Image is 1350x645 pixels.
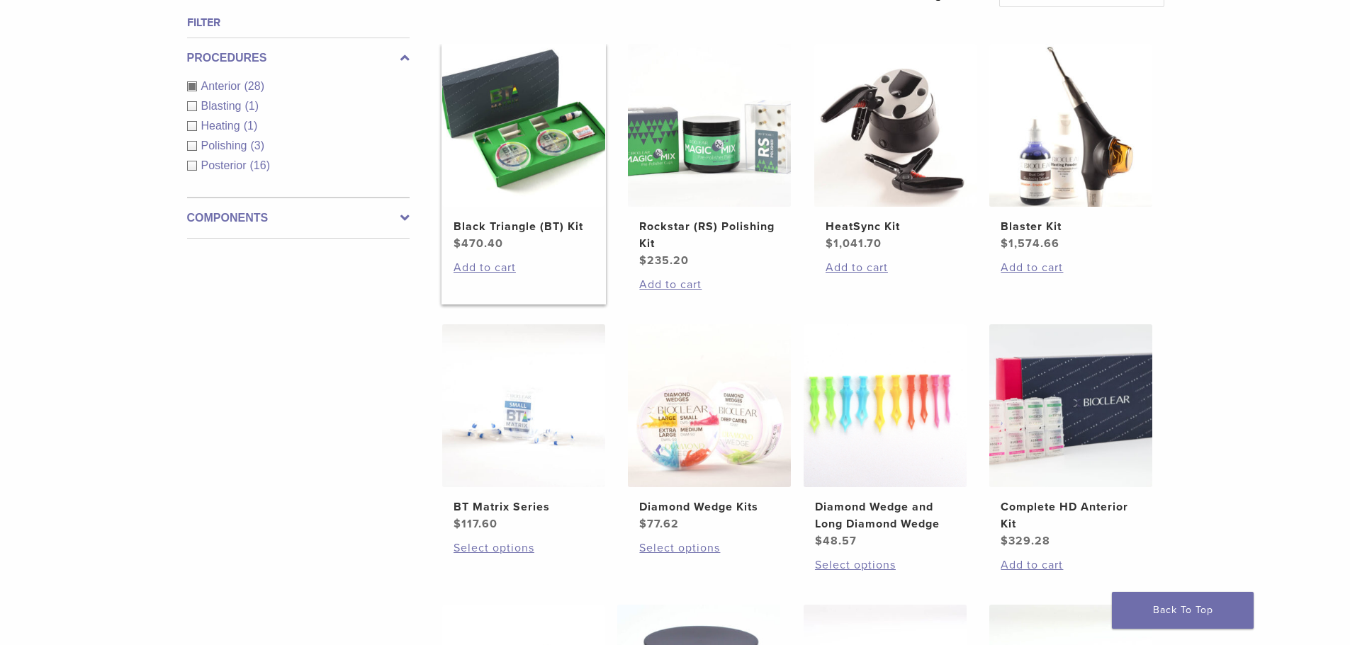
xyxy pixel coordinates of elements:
a: HeatSync KitHeatSync Kit $1,041.70 [814,44,979,252]
bdi: 329.28 [1001,534,1050,548]
img: HeatSync Kit [814,44,977,207]
span: Blasting [201,100,245,112]
span: $ [815,534,823,548]
a: Add to cart: “Rockstar (RS) Polishing Kit” [639,276,780,293]
a: Add to cart: “HeatSync Kit” [826,259,966,276]
a: Diamond Wedge and Long Diamond WedgeDiamond Wedge and Long Diamond Wedge $48.57 [803,324,968,549]
span: (3) [250,139,264,152]
img: Diamond Wedge and Long Diamond Wedge [804,324,967,487]
a: Black Triangle (BT) KitBlack Triangle (BT) Kit $470.40 [441,44,607,252]
span: $ [826,236,833,251]
span: (1) [244,120,258,132]
bdi: 117.60 [454,517,497,531]
a: Diamond Wedge KitsDiamond Wedge Kits $77.62 [627,324,792,532]
span: $ [1001,534,1008,548]
a: Back To Top [1112,592,1254,629]
span: $ [1001,236,1008,251]
bdi: 1,574.66 [1001,236,1059,251]
bdi: 77.62 [639,517,679,531]
bdi: 235.20 [639,253,689,268]
span: (16) [250,159,270,171]
a: Add to cart: “Blaster Kit” [1001,259,1141,276]
a: Select options for “Diamond Wedge Kits” [639,540,780,556]
a: Complete HD Anterior KitComplete HD Anterior Kit $329.28 [989,324,1154,549]
h2: Blaster Kit [1001,218,1141,235]
a: Add to cart: “Black Triangle (BT) Kit” [454,259,594,276]
img: Blaster Kit [989,44,1152,207]
span: Posterior [201,159,250,171]
img: Diamond Wedge Kits [628,324,791,487]
a: Add to cart: “Complete HD Anterior Kit” [1001,556,1141,573]
h4: Filter [187,14,410,31]
h2: Black Triangle (BT) Kit [454,218,594,235]
h2: Diamond Wedge and Long Diamond Wedge [815,498,955,532]
img: Rockstar (RS) Polishing Kit [628,44,791,207]
img: BT Matrix Series [442,324,605,487]
span: Polishing [201,139,251,152]
a: Select options for “Diamond Wedge and Long Diamond Wedge” [815,556,955,573]
img: Black Triangle (BT) Kit [442,44,605,207]
bdi: 1,041.70 [826,236,882,251]
label: Components [187,210,410,227]
span: $ [639,517,647,531]
h2: HeatSync Kit [826,218,966,235]
h2: BT Matrix Series [454,498,594,515]
a: Blaster KitBlaster Kit $1,574.66 [989,44,1154,252]
span: Heating [201,120,244,132]
span: $ [454,236,461,251]
a: Select options for “BT Matrix Series” [454,540,594,556]
span: (1) [244,100,259,112]
h2: Complete HD Anterior Kit [1001,498,1141,532]
bdi: 48.57 [815,534,857,548]
img: Complete HD Anterior Kit [989,324,1152,487]
a: BT Matrix SeriesBT Matrix Series $117.60 [441,324,607,532]
label: Procedures [187,50,410,67]
span: $ [639,253,647,268]
h2: Diamond Wedge Kits [639,498,780,515]
span: Anterior [201,80,244,92]
span: (28) [244,80,264,92]
span: $ [454,517,461,531]
a: Rockstar (RS) Polishing KitRockstar (RS) Polishing Kit $235.20 [627,44,792,269]
h2: Rockstar (RS) Polishing Kit [639,218,780,252]
bdi: 470.40 [454,236,503,251]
